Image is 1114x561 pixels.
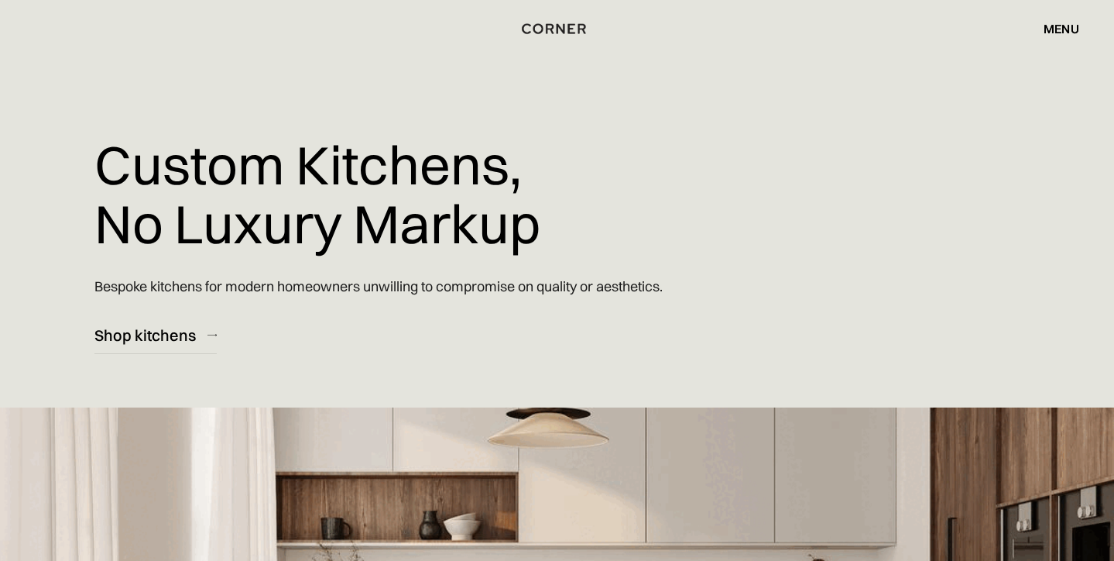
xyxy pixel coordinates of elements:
[515,19,599,39] a: home
[94,264,663,308] p: Bespoke kitchens for modern homeowners unwilling to compromise on quality or aesthetics.
[94,325,196,346] div: Shop kitchens
[1028,15,1079,42] div: menu
[1044,22,1079,35] div: menu
[94,316,217,354] a: Shop kitchens
[94,124,540,264] h1: Custom Kitchens, No Luxury Markup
